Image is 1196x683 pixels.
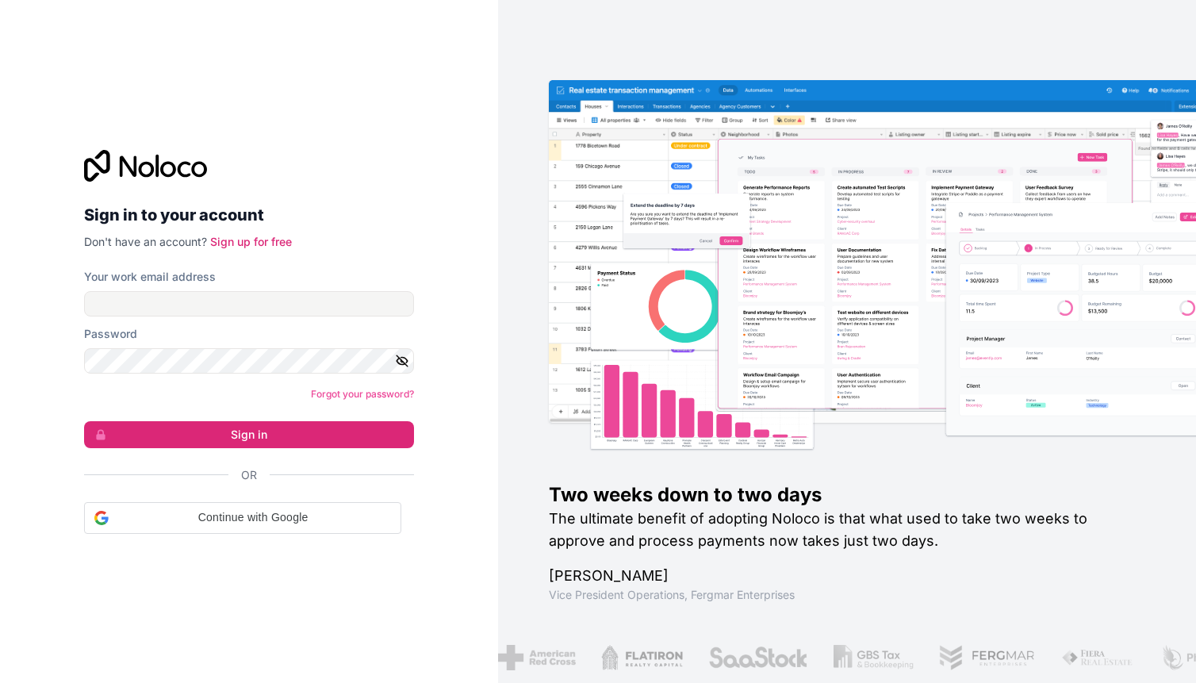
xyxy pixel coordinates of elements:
a: Sign up for free [210,235,292,248]
button: Sign in [84,421,414,448]
span: Or [241,467,257,483]
span: Continue with Google [115,509,391,526]
img: /assets/saastock-C6Zbiodz.png [707,645,807,670]
label: Your work email address [84,269,216,285]
h1: [PERSON_NAME] [549,565,1145,587]
img: /assets/fergmar-CudnrXN5.png [937,645,1034,670]
img: /assets/fiera-fwj2N5v4.png [1060,645,1134,670]
h1: Vice President Operations , Fergmar Enterprises [549,587,1145,603]
label: Password [84,326,137,342]
h2: The ultimate benefit of adopting Noloco is that what used to take two weeks to approve and proces... [549,508,1145,552]
a: Forgot your password? [311,388,414,400]
h1: Two weeks down to two days [549,482,1145,508]
h2: Sign in to your account [84,201,414,229]
input: Email address [84,291,414,317]
img: /assets/gbstax-C-GtDUiK.png [832,645,913,670]
img: /assets/flatiron-C8eUkumj.png [600,645,682,670]
div: Continue with Google [84,502,401,534]
input: Password [84,348,414,374]
img: /assets/american-red-cross-BAupjrZR.png [497,645,574,670]
span: Don't have an account? [84,235,207,248]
